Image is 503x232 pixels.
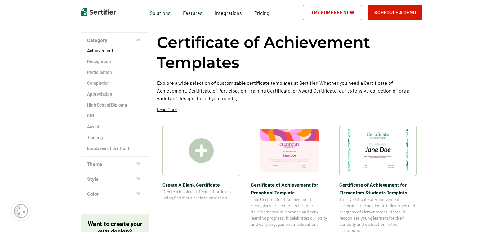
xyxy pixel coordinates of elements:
a: Appreciation [87,91,143,97]
a: High School Diploma [87,102,143,108]
a: Employee of the Month [87,145,143,152]
button: Schedule a Demo [368,5,422,20]
span: Create a blank certificate effortlessly using Sertifier’s professional tools. [162,189,240,201]
a: Pricing [254,8,269,16]
span: Create A Blank Certificate [162,181,240,189]
span: This Certificate of Achievement recognizes preschoolers for their developmental milestones and ea... [251,196,328,227]
button: Color [81,186,149,201]
span: Certificate of Achievement for Preschool Template [251,181,328,196]
a: Integrations [215,8,242,16]
a: Award [87,124,143,130]
iframe: Chat Widget [472,202,503,232]
a: Gift [87,113,143,119]
span: Certificate of Achievement for Elementary Students Template [339,181,417,196]
button: Category [81,33,149,48]
h1: Certificate of Achievement Templates [157,32,422,73]
p: Read More [157,107,177,113]
a: Training [87,134,143,141]
span: Solutions [150,8,171,16]
img: Certificate of Achievement for Preschool Template [260,129,320,172]
img: Certificate of Achievement for Elementary Students Template [348,129,408,172]
img: Sertifier | Digital Credentialing Platform [81,8,116,16]
img: Cookie Popup Icon [14,204,28,218]
img: Create A Blank Certificate [189,138,214,163]
span: Integrations [215,10,242,16]
span: Features [183,8,203,16]
p: Explore a wide selection of customizable certificate templates at Sertifier. Whether you need a C... [157,79,422,102]
a: Participation [87,69,143,75]
a: Recognition [87,58,143,65]
button: Theme [81,157,149,171]
a: Completion [87,80,143,86]
div: Category [81,48,149,157]
span: Pricing [254,10,269,16]
button: Style [81,171,149,186]
a: Try for Free Now [303,5,362,20]
a: Achievement [87,48,143,54]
